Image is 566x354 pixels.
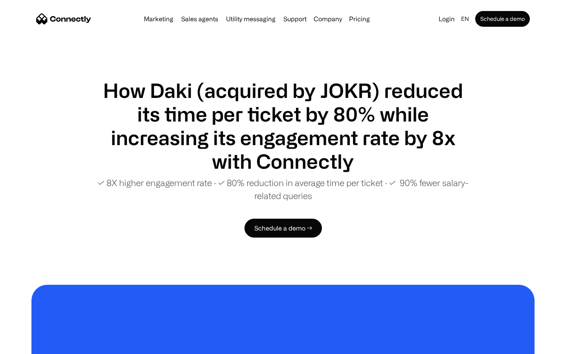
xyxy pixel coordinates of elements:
[16,340,47,351] ul: Language list
[314,13,342,24] div: Company
[141,16,176,22] a: Marketing
[178,16,221,22] a: Sales agents
[461,13,469,24] div: en
[280,16,310,22] a: Support
[94,79,472,173] h1: How Daki (acquired by JOKR) reduced its time per ticket by 80% while increasing its engagement ra...
[8,339,47,351] aside: Language selected: English
[223,16,279,22] a: Utility messaging
[475,11,530,27] a: Schedule a demo
[346,16,373,22] a: Pricing
[244,219,322,238] a: Schedule a demo →
[436,13,458,24] a: Login
[94,176,472,202] p: ✓ 8X higher engagement rate ∙ ✓ 80% reduction in average time per ticket ∙ ✓ 90% fewer salary-rel...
